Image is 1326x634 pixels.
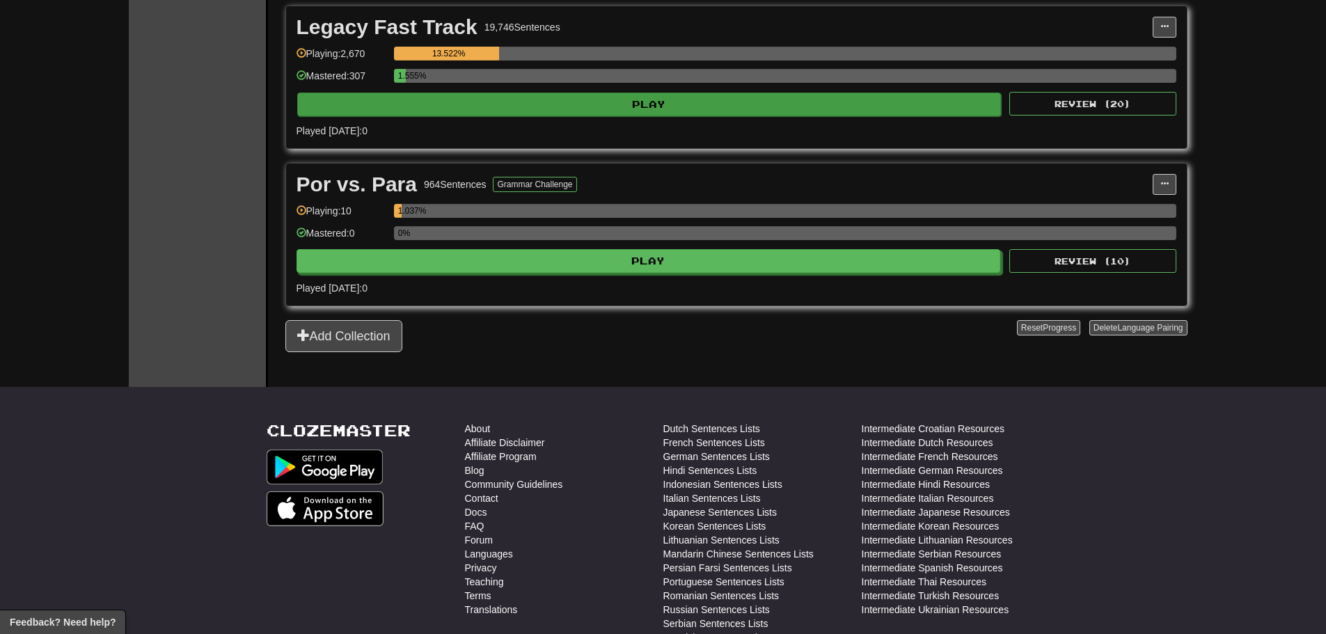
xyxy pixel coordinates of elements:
a: FAQ [465,519,484,533]
a: Korean Sentences Lists [663,519,766,533]
a: Docs [465,505,487,519]
a: Lithuanian Sentences Lists [663,533,780,547]
div: Playing: 10 [297,204,387,227]
span: Language Pairing [1117,323,1183,333]
button: Add Collection [285,320,402,352]
a: Intermediate Ukrainian Resources [862,603,1009,617]
button: Play [297,93,1002,116]
a: Intermediate Italian Resources [862,491,994,505]
a: Intermediate Lithuanian Resources [862,533,1013,547]
a: Indonesian Sentences Lists [663,477,782,491]
a: Clozemaster [267,422,411,439]
a: Intermediate Spanish Resources [862,561,1003,575]
a: Affiliate Disclaimer [465,436,545,450]
div: Legacy Fast Track [297,17,477,38]
div: Mastered: 0 [297,226,387,249]
div: 1.037% [398,204,402,218]
a: Terms [465,589,491,603]
button: DeleteLanguage Pairing [1089,320,1187,335]
a: Hindi Sentences Lists [663,463,757,477]
a: Intermediate Japanese Resources [862,505,1010,519]
a: Forum [465,533,493,547]
a: Mandarin Chinese Sentences Lists [663,547,814,561]
a: Portuguese Sentences Lists [663,575,784,589]
a: Intermediate Serbian Resources [862,547,1002,561]
div: 1.555% [398,69,406,83]
a: About [465,422,491,436]
a: Italian Sentences Lists [663,491,761,505]
div: 19,746 Sentences [484,20,560,34]
a: Japanese Sentences Lists [663,505,777,519]
a: Intermediate Korean Resources [862,519,1000,533]
a: Intermediate German Resources [862,463,1003,477]
img: Get it on Google Play [267,450,384,484]
span: Progress [1043,323,1076,333]
a: Intermediate Dutch Resources [862,436,993,450]
a: Languages [465,547,513,561]
a: Teaching [465,575,504,589]
a: Intermediate French Resources [862,450,998,463]
a: Serbian Sentences Lists [663,617,768,631]
button: Review (20) [1009,92,1176,116]
img: Get it on App Store [267,491,384,526]
span: Played [DATE]: 0 [297,125,368,136]
a: French Sentences Lists [663,436,765,450]
div: 964 Sentences [424,177,487,191]
div: Por vs. Para [297,174,417,195]
a: Persian Farsi Sentences Lists [663,561,792,575]
span: Played [DATE]: 0 [297,283,368,294]
a: Community Guidelines [465,477,563,491]
a: Contact [465,491,498,505]
a: Privacy [465,561,497,575]
a: Intermediate Croatian Resources [862,422,1004,436]
a: Romanian Sentences Lists [663,589,780,603]
div: 13.522% [398,47,500,61]
button: Review (10) [1009,249,1176,273]
a: Intermediate Turkish Resources [862,589,1000,603]
div: Mastered: 307 [297,69,387,92]
a: Intermediate Thai Resources [862,575,987,589]
div: Playing: 2,670 [297,47,387,70]
a: Russian Sentences Lists [663,603,770,617]
a: Translations [465,603,518,617]
a: Blog [465,463,484,477]
button: Grammar Challenge [493,177,576,192]
button: ResetProgress [1017,320,1080,335]
a: Affiliate Program [465,450,537,463]
button: Play [297,249,1001,273]
span: Open feedback widget [10,615,116,629]
a: Dutch Sentences Lists [663,422,760,436]
a: Intermediate Hindi Resources [862,477,990,491]
a: German Sentences Lists [663,450,770,463]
